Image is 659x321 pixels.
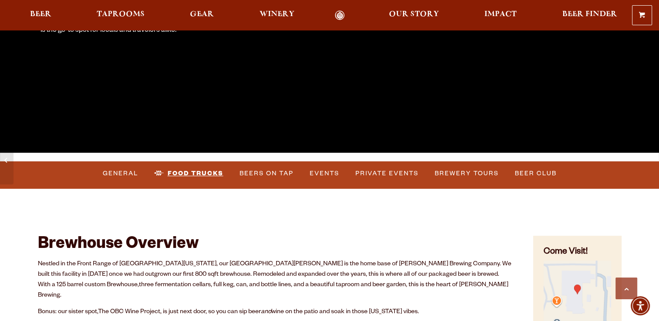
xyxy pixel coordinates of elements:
[484,11,517,18] span: Impact
[98,309,160,316] a: The OBC Wine Project
[383,10,445,20] a: Our Story
[306,164,343,184] a: Events
[556,10,622,20] a: Beer Finder
[91,10,150,20] a: Taprooms
[324,10,356,20] a: Odell Home
[38,236,512,255] h2: Brewhouse Overview
[615,278,637,299] a: Scroll to top
[24,10,57,20] a: Beer
[352,164,422,184] a: Private Events
[431,164,502,184] a: Brewery Tours
[30,11,51,18] span: Beer
[38,259,512,301] p: Nestled in the Front Range of [GEOGRAPHIC_DATA][US_STATE], our [GEOGRAPHIC_DATA][PERSON_NAME] is ...
[99,164,142,184] a: General
[631,296,650,315] div: Accessibility Menu
[254,10,300,20] a: Winery
[38,282,508,299] span: three fermentation cellars, full keg, can, and bottle lines, and a beautiful taproom and beer gar...
[544,246,611,259] h4: Come Visit!
[236,164,297,184] a: Beers on Tap
[151,164,227,184] a: Food Trucks
[511,164,560,184] a: Beer Club
[97,11,145,18] span: Taprooms
[261,309,271,316] em: and
[562,11,617,18] span: Beer Finder
[190,11,214,18] span: Gear
[38,307,512,318] p: Bonus: our sister spot, , is just next door, so you can sip beer wine on the patio and soak in th...
[389,11,439,18] span: Our Story
[479,10,522,20] a: Impact
[184,10,220,20] a: Gear
[260,11,294,18] span: Winery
